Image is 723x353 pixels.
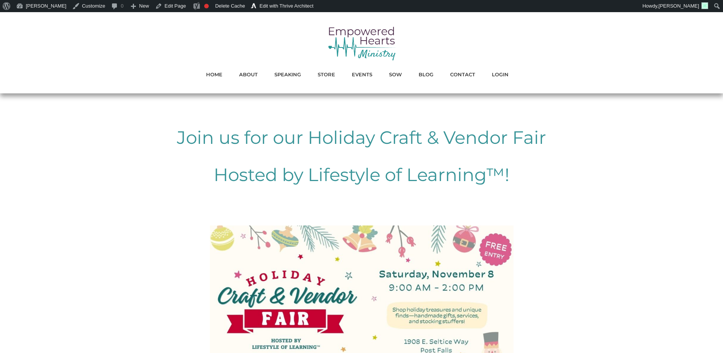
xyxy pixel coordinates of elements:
a: CONTACT [450,69,475,79]
p: Join us for our Holiday Craft & Vendor Fair [16,117,707,153]
a: HOME [206,69,222,79]
p: Hosted by Lifestyle of Learning™! [16,154,707,191]
div: Focus keyphrase not set [204,4,209,8]
a: BLOG [419,69,433,79]
span: [PERSON_NAME] [658,3,699,9]
a: STORE [318,69,335,79]
a: LOGIN [492,69,509,79]
a: SOW [389,69,402,79]
a: ABOUT [239,69,258,79]
a: SPEAKING [274,69,301,79]
a: EVENTS [352,69,372,79]
img: empowered hearts ministry [328,25,396,61]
